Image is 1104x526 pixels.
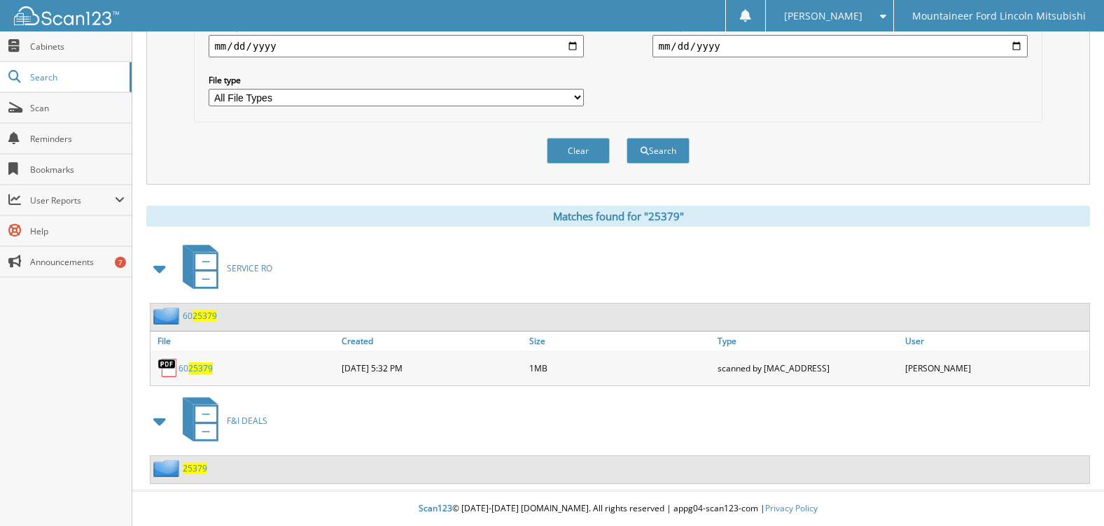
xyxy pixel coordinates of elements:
a: Privacy Policy [765,502,818,514]
div: © [DATE]-[DATE] [DOMAIN_NAME]. All rights reserved | appg04-scan123-com | [132,492,1104,526]
span: Scan [30,102,125,114]
input: start [209,35,583,57]
div: Matches found for "25379" [146,206,1090,227]
a: 25379 [183,462,207,474]
span: User Reports [30,194,115,206]
img: folder2.png [153,460,183,477]
img: PDF.png [158,357,179,378]
span: Announcements [30,256,125,268]
a: Type [714,332,902,350]
span: SERVICE RO [227,262,272,274]
div: scanned by [MAC_ADDRESS] [714,354,902,382]
span: Mountaineer Ford Lincoln Mitsubishi [912,12,1086,20]
img: scan123-logo-white.svg [14,6,119,25]
span: 25379 [188,362,213,374]
div: [PERSON_NAME] [902,354,1089,382]
a: F&I DEALS [174,393,267,448]
a: User [902,332,1089,350]
input: end [652,35,1027,57]
a: SERVICE RO [174,241,272,296]
span: [PERSON_NAME] [784,12,862,20]
a: 6025379 [183,310,217,322]
a: 6025379 [179,362,213,374]
a: Created [338,332,526,350]
label: File type [209,74,583,86]
a: File [151,332,338,350]
span: Search [30,71,123,83]
span: Bookmarks [30,164,125,176]
button: Clear [547,138,610,164]
span: 25379 [193,310,217,322]
span: Cabinets [30,41,125,52]
span: Reminders [30,133,125,145]
span: Scan123 [419,502,452,514]
div: 1MB [526,354,713,382]
div: 7 [115,257,126,268]
button: Search [627,138,690,164]
span: F&I DEALS [227,415,267,427]
span: Help [30,225,125,237]
a: Size [526,332,713,350]
img: folder2.png [153,307,183,325]
div: [DATE] 5:32 PM [338,354,526,382]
